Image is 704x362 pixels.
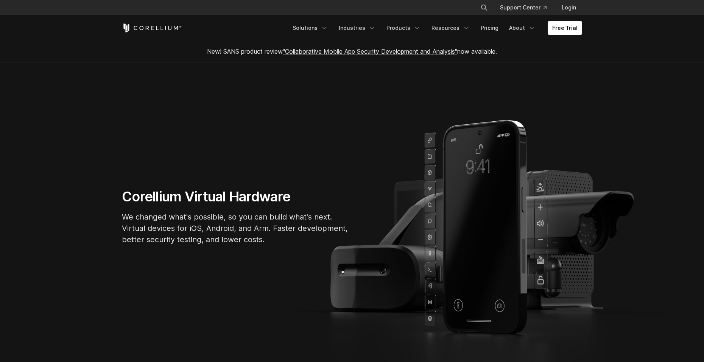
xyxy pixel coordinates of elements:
[122,23,182,32] a: Corellium Home
[494,1,553,14] a: Support Center
[288,21,582,35] div: Navigation Menu
[477,1,491,14] button: Search
[122,211,349,245] p: We changed what's possible, so you can build what's next. Virtual devices for iOS, Android, and A...
[548,21,582,35] a: Free Trial
[556,1,582,14] a: Login
[471,1,582,14] div: Navigation Menu
[427,21,475,35] a: Resources
[288,21,333,35] a: Solutions
[476,21,503,35] a: Pricing
[334,21,380,35] a: Industries
[122,188,349,205] h1: Corellium Virtual Hardware
[283,48,457,55] a: "Collaborative Mobile App Security Development and Analysis"
[207,48,497,55] span: New! SANS product review now available.
[382,21,425,35] a: Products
[505,21,540,35] a: About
